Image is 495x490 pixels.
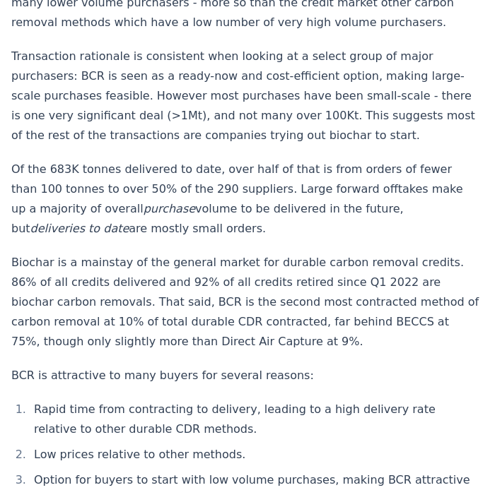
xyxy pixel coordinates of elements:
[88,222,129,235] em: to date
[30,445,479,465] li: Low prices relative to other methods.
[11,160,479,239] p: Of the 683K tonnes delivered to date, over half of that is from orders of fewer than 100 tonnes t...
[144,202,195,215] em: purchase
[11,253,479,352] p: Biochar is a mainstay of the general market for durable carbon removal credits. 86% of all credit...
[11,47,479,145] p: Transaction rationale is consistent when looking at a select group of major purchasers: BCR is se...
[11,366,479,386] p: BCR is attractive to many buyers for several reasons:
[30,400,479,439] li: Rapid time from contracting to delivery, leading to a high delivery rate relative to other durabl...
[30,222,85,235] em: deliveries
